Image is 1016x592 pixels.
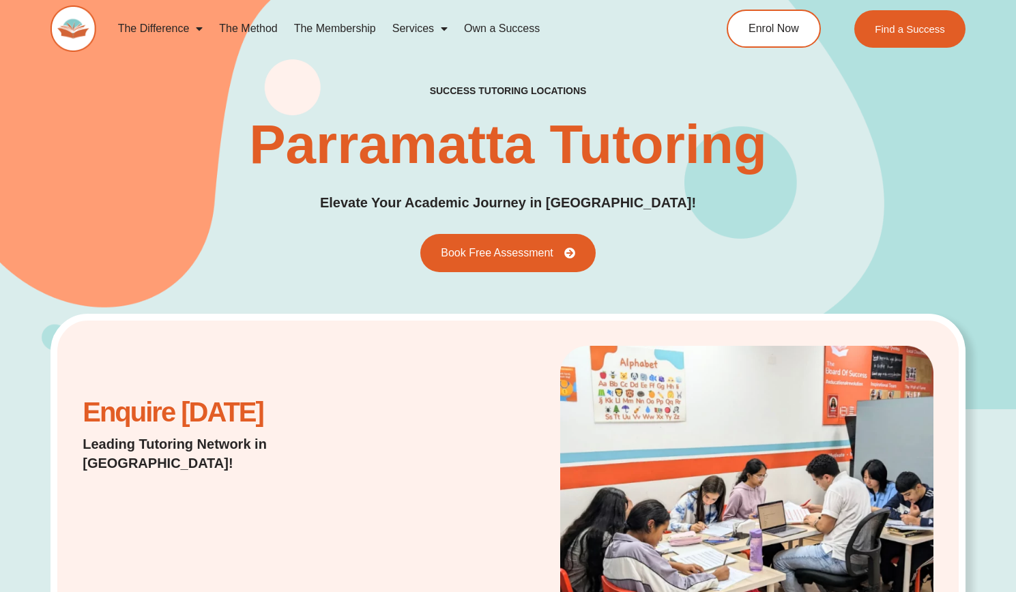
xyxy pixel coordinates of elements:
[456,13,548,44] a: Own a Success
[727,10,821,48] a: Enrol Now
[110,13,675,44] nav: Menu
[110,13,212,44] a: The Difference
[854,10,966,48] a: Find a Success
[875,24,945,34] span: Find a Success
[83,404,388,421] h2: Enquire [DATE]
[320,192,696,213] p: Elevate Your Academic Journey in [GEOGRAPHIC_DATA]!
[430,85,587,97] h2: success tutoring locations
[286,13,384,44] a: The Membership
[749,23,799,34] span: Enrol Now
[83,486,342,589] iframe: Website Lead Form
[441,248,553,258] span: Book Free Assessment
[83,434,388,473] p: Leading Tutoring Network in [GEOGRAPHIC_DATA]!
[249,117,767,172] h1: Parramatta Tutoring
[384,13,456,44] a: Services
[420,234,596,272] a: Book Free Assessment
[211,13,285,44] a: The Method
